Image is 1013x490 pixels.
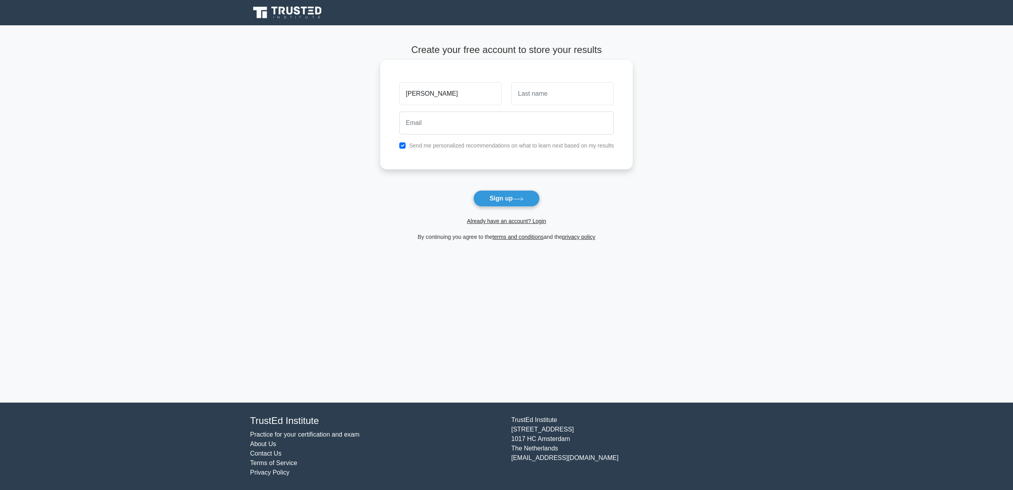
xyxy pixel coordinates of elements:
[399,82,502,105] input: First name
[250,431,360,438] a: Practice for your certification and exam
[250,469,290,476] a: Privacy Policy
[562,234,596,240] a: privacy policy
[380,44,633,56] h4: Create your free account to store your results
[467,218,546,224] a: Already have an account? Login
[376,232,638,242] div: By continuing you agree to the and the
[399,112,614,134] input: Email
[511,82,614,105] input: Last name
[473,190,540,207] button: Sign up
[409,142,614,149] label: Send me personalized recommendations on what to learn next based on my results
[506,415,768,477] div: TrustEd Institute [STREET_ADDRESS] 1017 HC Amsterdam The Netherlands [EMAIL_ADDRESS][DOMAIN_NAME]
[250,460,297,466] a: Terms of Service
[250,441,276,447] a: About Us
[250,450,281,457] a: Contact Us
[493,234,544,240] a: terms and conditions
[250,415,502,427] h4: TrustEd Institute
